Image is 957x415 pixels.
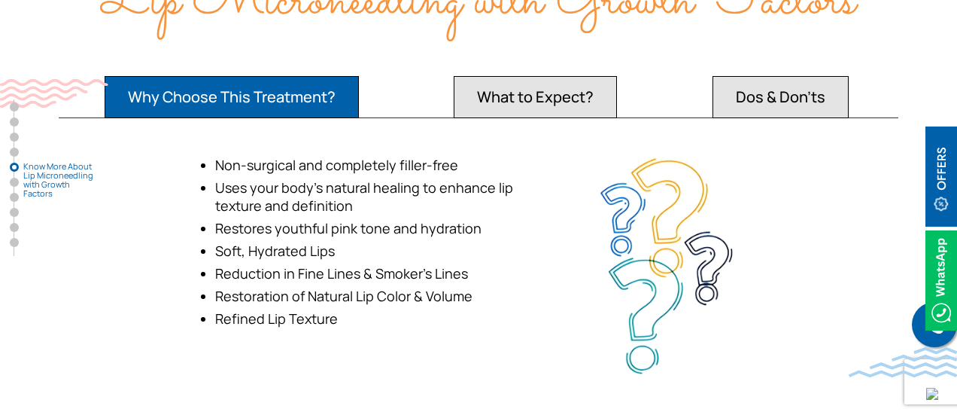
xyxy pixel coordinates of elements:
[215,179,528,215] li: Uses your body’s natural healing to enhance lip texture and definition
[925,230,957,331] img: Whatsappicon
[215,264,528,283] li: Reduction in Fine Lines & Smoker’s Lines
[215,287,528,306] li: Restoration of Natural Lip Color & Volume
[105,76,359,118] button: Why Choose This Treatment?
[215,310,528,328] li: Refined Lip Texture
[23,162,99,198] span: Know More About Lip Microneedling with Growth Factors
[215,156,528,175] li: Non-surgical and completely filler-free
[215,219,528,238] li: Restores youthful pink tone and hydration
[215,242,528,261] li: Soft, Hydrated Lips
[712,76,849,118] button: Dos & Don’ts
[849,347,957,377] img: bluewave
[925,127,957,227] img: offerBt
[10,163,19,172] a: Know More About Lip Microneedling with Growth Factors
[454,76,617,118] button: What to Expect?
[925,270,957,287] a: Whatsappicon
[926,388,938,400] img: up-blue-arrow.svg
